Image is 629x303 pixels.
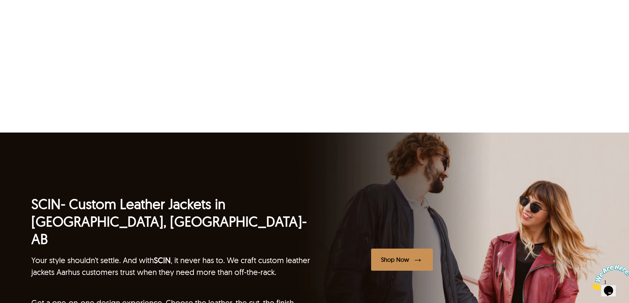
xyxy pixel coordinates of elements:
span: 1 [3,3,5,8]
a: SCIN [31,195,61,213]
h2: - Custom Leather Jackets in [GEOGRAPHIC_DATA], [GEOGRAPHIC_DATA]-AB [31,195,314,248]
img: Chat attention grabber [3,3,44,29]
iframe: chat widget [588,262,629,293]
p: Your style shouldn’t settle. And with , it never has to. We craft custom leather jackets Aarhus c... [31,254,314,278]
a: Shop Now [371,249,598,271]
div: Shop Now [381,256,409,263]
a: SCIN [154,255,171,265]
